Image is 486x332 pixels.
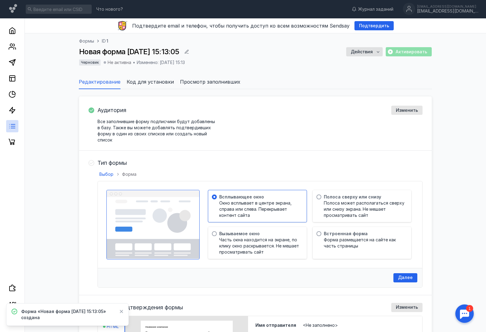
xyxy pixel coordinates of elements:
span: Подтвердите email и телефон, чтобы получить доступ ко всем возможностям Sendsay [132,23,350,29]
span: Название компании [40,19,85,24]
a: Что нового? [93,7,126,11]
span: Подтвердить [359,23,389,28]
div: [EMAIL_ADDRESS][DOMAIN_NAME] [417,9,478,14]
span: Форма «Новая форма [DATE] 15:13:05» создана [21,308,114,321]
span: Имя отправителя [255,323,296,328]
div: 1 [14,4,21,10]
button: Далее [393,273,417,282]
span: Код для установки [127,78,174,85]
h4: Тип формы [98,160,127,166]
span: Журнал заданий [358,6,393,12]
span: Форма размещается на сайте как часть страницы [324,237,405,249]
button: Подтвердить [354,21,394,30]
span: Форма [122,172,136,177]
span: Все заполнившие форму подписчики будут добавлены в базу. Также вы можете добавлять подтвердивших ... [98,119,215,142]
span: ID [102,38,106,43]
span: Черновик [81,60,99,65]
span: Часть окна находится на экране, по клику окно раскрывается. Не мешает просматривать сайт [219,237,300,255]
input: Введите email или CSID [26,5,92,14]
span: HTML [107,323,119,330]
span: Полоса сверху или снизу [324,194,381,200]
span: Изменено: [DATE] 15:13 [137,59,185,66]
span: Редактирование [79,78,121,85]
span: Просмотр заполнивших [180,78,240,85]
span: Вызываемое окно [219,231,260,237]
div: [EMAIL_ADDRESS][DOMAIN_NAME] [417,5,478,8]
span: Изменить [396,305,418,310]
button: Изменить [391,303,423,312]
span: 1 [106,38,108,44]
a: Журнал заданий [349,6,396,12]
a: Подтвердить [44,45,75,52]
span: Далее [398,275,413,280]
button: Изменить [391,106,423,115]
h4: Письмо подтверждения формы [98,304,183,311]
div: • [133,59,135,66]
span: Полоса может располагаться сверху или снизу экрана. Не мешает просматривать сайт [324,200,405,218]
span: Что нового? [96,7,123,11]
span: Встроенная форма [324,231,368,237]
h4: Аудитория [98,107,126,113]
span: Выбор [99,172,113,177]
span: Действия [351,49,373,55]
span: Изменить [396,108,418,113]
span: Не активна [108,60,131,65]
span: Подтвердите подписку на рассылку, пожалуйста [40,31,178,37]
a: Формы [79,38,94,44]
button: Действия [346,47,383,56]
span: Новая форма [DATE] 15:13:05 [79,47,179,56]
span: Если вы не подписывались на эту рассылку, проигнорируйте письмо. Вы не будете подписаны на рассыл... [40,59,191,70]
span: <Не заполнено> [303,323,338,328]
